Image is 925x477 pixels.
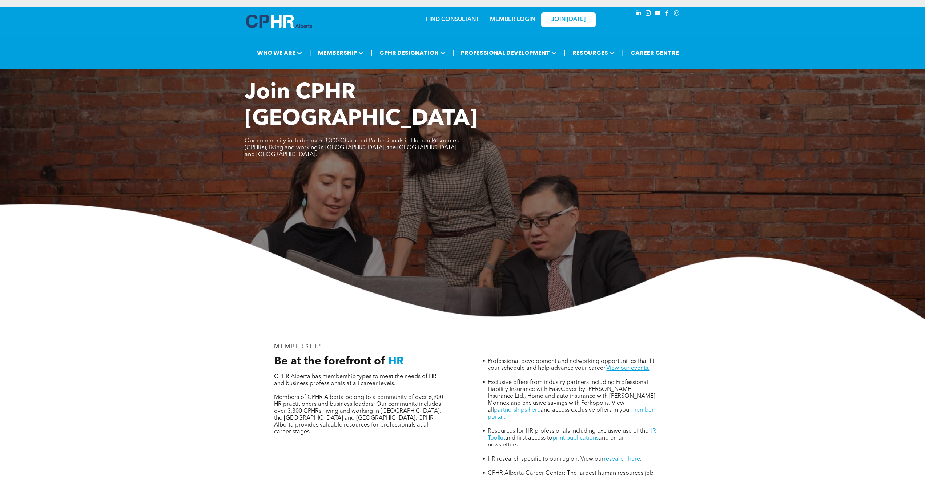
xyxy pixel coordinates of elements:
[606,365,649,371] a: View our events.
[551,16,586,23] span: JOIN [DATE]
[488,359,655,371] span: Professional development and networking opportunities that fit your schedule and help advance you...
[488,456,604,462] span: HR research specific to our region. View our
[622,45,624,60] li: |
[604,456,640,462] a: research here
[635,9,643,19] a: linkedin
[488,380,655,413] span: Exclusive offers from industry partners including Professional Liability Insurance with EasyCover...
[564,45,566,60] li: |
[371,45,373,60] li: |
[488,407,654,420] a: member portal.
[494,407,540,413] a: partnerships here
[388,356,404,367] span: HR
[673,9,681,19] a: Social network
[459,46,559,60] span: PROFESSIONAL DEVELOPMENT
[570,46,617,60] span: RESOURCES
[377,46,448,60] span: CPHR DESIGNATION
[245,82,477,130] span: Join CPHR [GEOGRAPHIC_DATA]
[246,15,312,28] img: A blue and white logo for cp alberta
[488,435,625,448] span: and email newsletters.
[309,45,311,60] li: |
[274,395,443,435] span: Members of CPHR Alberta belong to a community of over 6,900 HR practitioners and business leaders...
[541,12,596,27] a: JOIN [DATE]
[316,46,366,60] span: MEMBERSHIP
[654,9,662,19] a: youtube
[245,138,459,158] span: Our community includes over 3,300 Chartered Professionals in Human Resources (CPHRs), living and ...
[540,407,631,413] span: and access exclusive offers in your
[274,374,437,387] span: CPHR Alberta has membership types to meet the needs of HR and business professionals at all caree...
[628,46,681,60] a: CAREER CENTRE
[490,17,535,23] a: MEMBER LOGIN
[488,428,656,441] a: HR Toolkit
[453,45,454,60] li: |
[663,9,671,19] a: facebook
[640,456,642,462] span: .
[552,435,599,441] a: print publications
[274,356,385,367] span: Be at the forefront of
[488,428,648,434] span: Resources for HR professionals including exclusive use of the
[505,435,552,441] span: and first access to
[426,17,479,23] a: FIND CONSULTANT
[274,344,322,350] span: MEMBERSHIP
[644,9,652,19] a: instagram
[255,46,305,60] span: WHO WE ARE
